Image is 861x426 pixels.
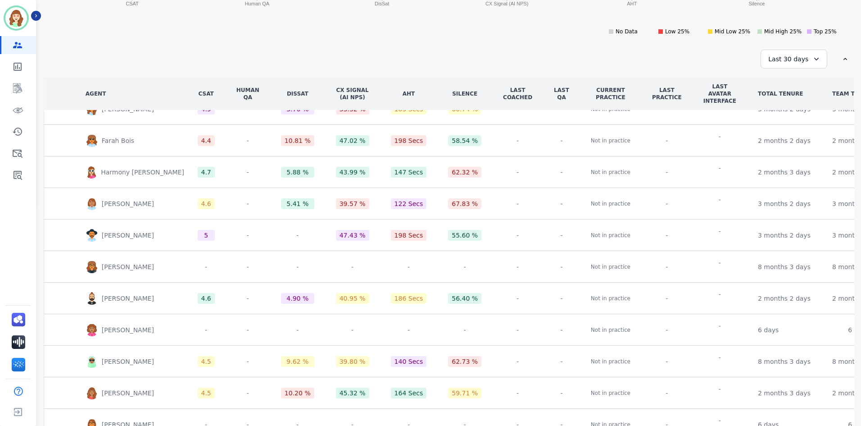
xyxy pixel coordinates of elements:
[236,167,259,178] div: -
[340,294,366,303] div: 40.95 %
[591,168,630,177] p: Not in practice
[236,261,259,272] div: -
[102,357,158,366] p: [PERSON_NAME]
[652,168,682,177] div: -
[86,292,98,305] img: Rounded avatar
[485,1,528,6] text: CX Signal (AI NPS)
[719,258,721,267] div: -
[126,1,139,6] text: CSAT
[764,28,802,35] text: Mid High 25%
[394,168,423,177] div: 147 Secs
[591,389,630,398] p: Not in practice
[86,355,98,368] img: Rounded avatar
[758,389,811,398] div: 2 months 3 days
[391,325,427,335] div: -
[204,231,208,240] div: 5
[102,136,138,145] p: Farah Bois
[86,166,97,179] img: Rounded avatar
[554,357,569,366] div: -
[101,168,188,177] p: Harmony [PERSON_NAME]
[652,136,682,145] div: -
[503,357,532,366] div: -
[340,389,366,398] div: 45.32 %
[281,325,314,335] div: -
[452,136,478,145] div: 58.54 %
[616,28,638,35] text: No Data
[198,325,215,335] div: -
[286,357,308,366] div: 9.62 %
[452,357,478,366] div: 62.73 %
[719,385,721,394] div: -
[758,231,811,240] div: 3 months 2 days
[286,168,308,177] div: 5.88 %
[236,325,259,335] div: -
[503,389,532,398] div: -
[391,90,427,97] div: AHT
[758,199,811,208] div: 3 months 2 days
[452,231,478,240] div: 55.60 %
[719,164,721,173] div: -
[665,28,689,35] text: Low 25%
[503,262,532,271] div: -
[554,168,569,177] div: -
[86,90,106,97] div: AGENT
[652,231,682,240] div: -
[394,199,423,208] div: 122 Secs
[102,389,158,398] p: [PERSON_NAME]
[448,325,481,335] div: -
[236,135,259,146] div: -
[336,87,369,101] div: CX Signal (AI NPS)
[198,90,215,97] div: CSAT
[448,261,481,272] div: -
[503,136,532,145] div: -
[652,87,682,101] div: LAST PRACTICE
[503,294,532,303] div: -
[554,325,569,334] div: -
[758,136,811,145] div: 2 months 2 days
[719,353,721,362] div: -
[201,357,211,366] div: 4.5
[102,294,158,303] p: [PERSON_NAME]
[719,195,721,204] div: -
[336,325,369,335] div: -
[201,199,211,208] div: 4.6
[86,261,98,273] img: Rounded avatar
[236,87,259,101] div: Human QA
[286,294,308,303] div: 4.90 %
[627,1,637,6] text: AHT
[86,324,98,336] img: Rounded avatar
[591,231,630,240] p: Not in practice
[236,388,259,399] div: -
[554,136,569,145] div: -
[758,262,811,271] div: 8 months 3 days
[813,28,837,35] text: Top 25%
[554,389,569,398] div: -
[102,231,158,240] p: [PERSON_NAME]
[394,231,423,240] div: 198 Secs
[236,356,259,367] div: -
[591,87,630,101] div: CURRENT PRACTICE
[336,261,369,272] div: -
[554,87,569,101] div: LAST QA
[375,1,389,6] text: DisSat
[554,199,569,208] div: -
[245,1,269,6] text: Human QA
[452,294,478,303] div: 56.40 %
[394,294,423,303] div: 186 Secs
[391,261,427,272] div: -
[761,50,827,69] div: Last 30 days
[201,389,211,398] div: 4.5
[201,136,211,145] div: 4.4
[652,325,682,334] div: -
[201,294,211,303] div: 4.6
[719,132,721,141] div: -
[285,136,311,145] div: 10.81 %
[554,231,569,240] div: -
[394,357,423,366] div: 140 Secs
[281,261,314,272] div: -
[591,136,630,145] p: Not in practice
[236,293,259,304] div: -
[503,199,532,208] div: -
[652,294,682,303] div: -
[652,389,682,398] div: -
